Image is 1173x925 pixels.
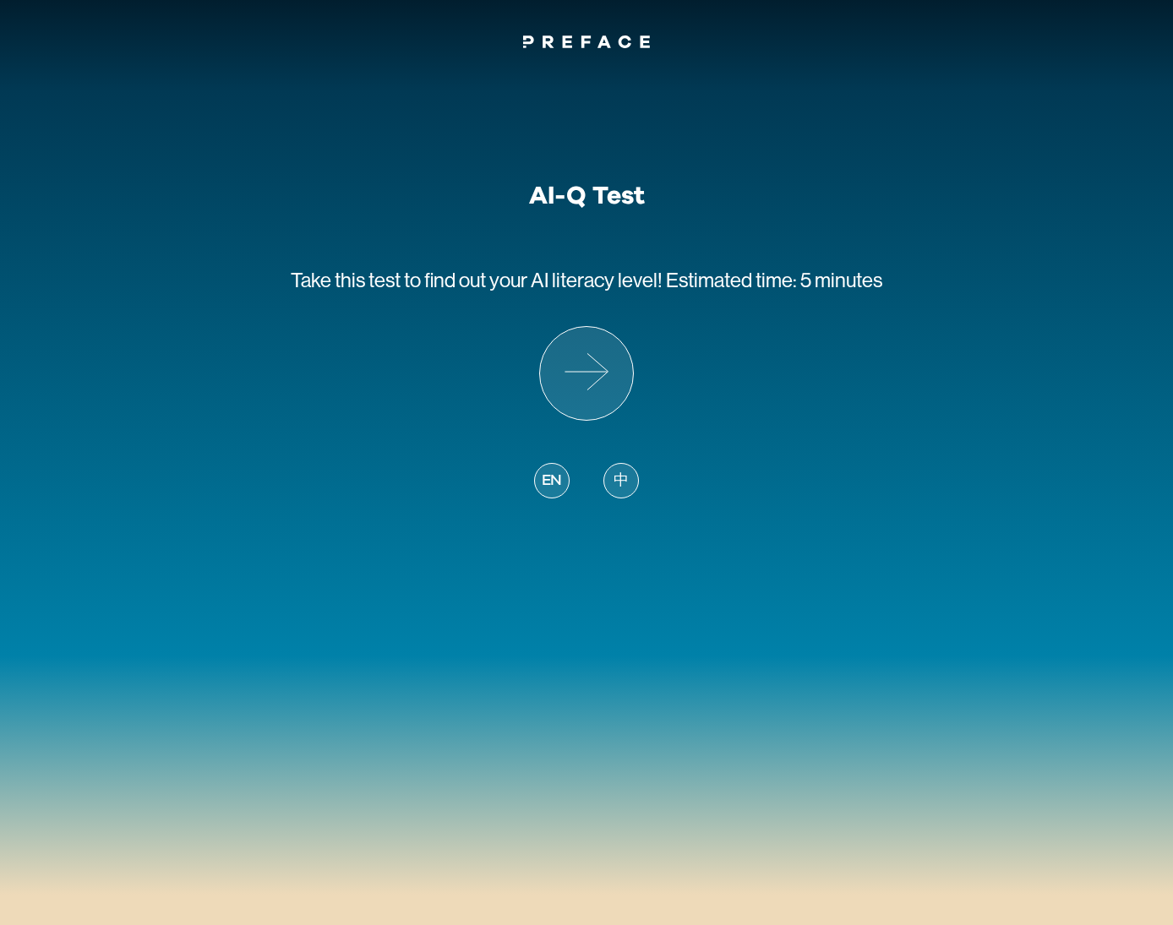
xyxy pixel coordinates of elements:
[666,269,882,291] span: Estimated time: 5 minutes
[529,181,645,211] h1: AI-Q Test
[614,470,629,492] span: 中
[291,269,421,291] span: Take this test to
[542,470,562,492] span: EN
[424,269,663,291] span: find out your AI literacy level!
